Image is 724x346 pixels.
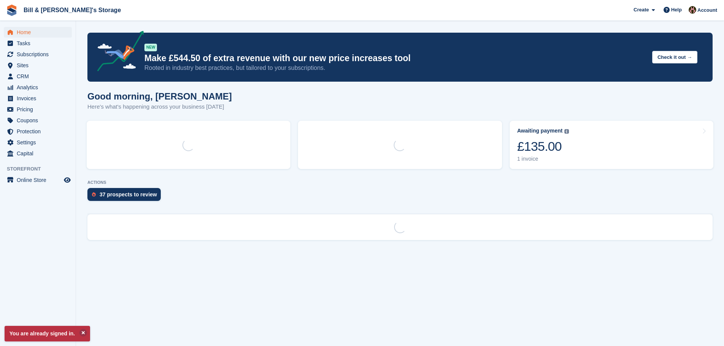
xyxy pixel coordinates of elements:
[91,31,144,74] img: price-adjustments-announcement-icon-8257ccfd72463d97f412b2fc003d46551f7dbcb40ab6d574587a9cd5c0d94...
[4,93,72,104] a: menu
[634,6,649,14] span: Create
[17,49,62,60] span: Subscriptions
[17,82,62,93] span: Analytics
[100,191,157,197] div: 37 prospects to review
[510,121,713,169] a: Awaiting payment £135.00 1 invoice
[92,192,96,197] img: prospect-51fa495bee0391a8d652442698ab0144808aea92771e9ea1ae160a38d050c398.svg
[671,6,682,14] span: Help
[4,126,72,137] a: menu
[17,104,62,115] span: Pricing
[144,64,646,72] p: Rooted in industry best practices, but tailored to your subscriptions.
[17,137,62,148] span: Settings
[517,128,563,134] div: Awaiting payment
[4,49,72,60] a: menu
[689,6,696,14] img: Jack Bottesch
[17,148,62,159] span: Capital
[17,27,62,38] span: Home
[17,126,62,137] span: Protection
[4,71,72,82] a: menu
[87,91,232,101] h1: Good morning, [PERSON_NAME]
[17,71,62,82] span: CRM
[4,137,72,148] a: menu
[4,115,72,126] a: menu
[63,175,72,185] a: Preview store
[87,180,713,185] p: ACTIONS
[17,93,62,104] span: Invoices
[17,38,62,49] span: Tasks
[652,51,697,63] button: Check it out →
[517,139,569,154] div: £135.00
[21,4,124,16] a: Bill & [PERSON_NAME]'s Storage
[564,129,569,134] img: icon-info-grey-7440780725fd019a000dd9b08b2336e03edf1995a4989e88bcd33f0948082b44.svg
[7,165,76,173] span: Storefront
[4,148,72,159] a: menu
[6,5,17,16] img: stora-icon-8386f47178a22dfd0bd8f6a31ec36ba5ce8667c1dd55bd0f319d3a0aa187defe.svg
[17,60,62,71] span: Sites
[517,156,569,162] div: 1 invoice
[4,27,72,38] a: menu
[4,175,72,185] a: menu
[87,188,165,205] a: 37 prospects to review
[5,326,90,341] p: You are already signed in.
[4,38,72,49] a: menu
[4,104,72,115] a: menu
[697,6,717,14] span: Account
[17,115,62,126] span: Coupons
[17,175,62,185] span: Online Store
[4,60,72,71] a: menu
[144,44,157,51] div: NEW
[4,82,72,93] a: menu
[144,53,646,64] p: Make £544.50 of extra revenue with our new price increases tool
[87,103,232,111] p: Here's what's happening across your business [DATE]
